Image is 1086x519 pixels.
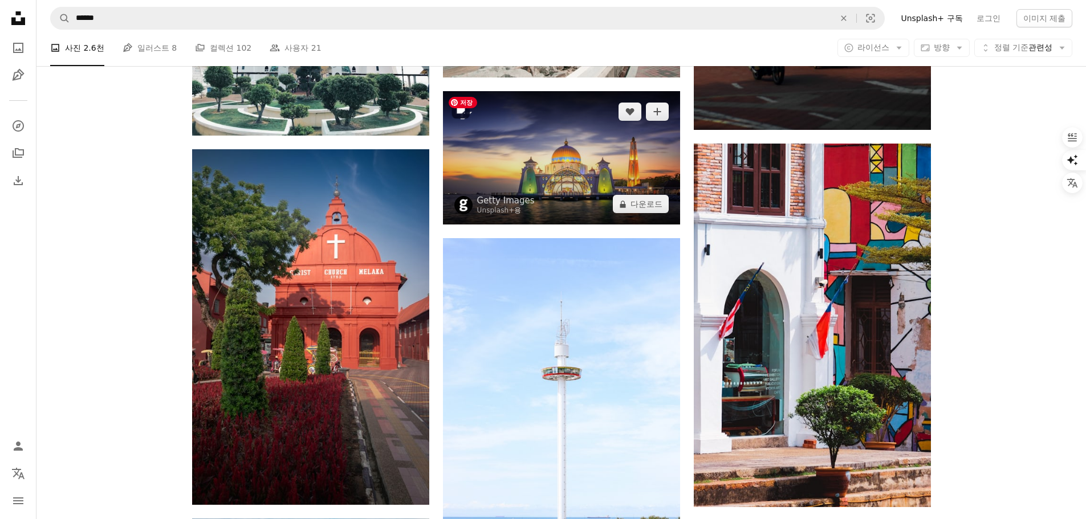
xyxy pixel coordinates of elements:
button: 방향 [914,39,970,57]
a: 홈 — Unsplash [7,7,30,32]
a: 사진 [7,36,30,59]
a: 사용자 21 [270,30,321,66]
button: Unsplash 검색 [51,7,70,29]
a: 그 위에 시계가 있는 높은 흰색 탑 [443,411,680,421]
span: 정렬 기준 [994,43,1028,52]
a: 로그인 [970,9,1007,27]
span: 21 [311,42,322,54]
img: 말라카 해협 모스크 마스지드 셀랏 말라카(Masjid Selat Melaka)의 아름다운 일몰 풍경 [443,91,680,224]
button: 언어 [7,462,30,485]
span: 관련성 [994,42,1052,54]
a: 탐색 [7,115,30,137]
span: 라이선스 [857,43,889,52]
button: 다운로드 [613,195,669,213]
img: Getty Images의 프로필로 이동 [454,196,473,214]
button: 메뉴 [7,489,30,512]
span: 저장 [449,97,477,108]
span: 8 [172,42,177,54]
button: 시각적 검색 [857,7,884,29]
button: 정렬 기준관련성 [974,39,1072,57]
form: 사이트 전체에서 이미지 찾기 [50,7,885,30]
a: 일러스트 [7,64,30,87]
a: 컬렉션 102 [195,30,251,66]
a: 다운로드 내역 [7,169,30,192]
a: Getty Images [477,195,535,206]
span: 102 [237,42,252,54]
a: Unsplash+ [477,206,515,214]
a: 말라카 해협 모스크 마스지드 셀랏 말라카(Masjid Selat Melaka)의 아름다운 일몰 풍경 [443,153,680,163]
img: 측면에 화려한 벽화가있는 건물 [694,144,931,507]
a: 측면에 화려한 벽화가있는 건물 [694,320,931,330]
button: 컬렉션에 추가 [646,103,669,121]
button: 이미지 제출 [1016,9,1072,27]
span: 방향 [934,43,950,52]
button: 라이선스 [837,39,909,57]
button: 좋아요 [619,103,641,121]
a: 그 위에 십자가가 있는 빨간 건물 [192,321,429,332]
a: Unsplash+ 구독 [894,9,969,27]
a: 로그인 / 가입 [7,435,30,457]
div: 용 [477,206,535,215]
img: 그 위에 십자가가 있는 빨간 건물 [192,149,429,505]
a: 컬렉션 [7,142,30,165]
button: 삭제 [831,7,856,29]
a: 일러스트 8 [123,30,177,66]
